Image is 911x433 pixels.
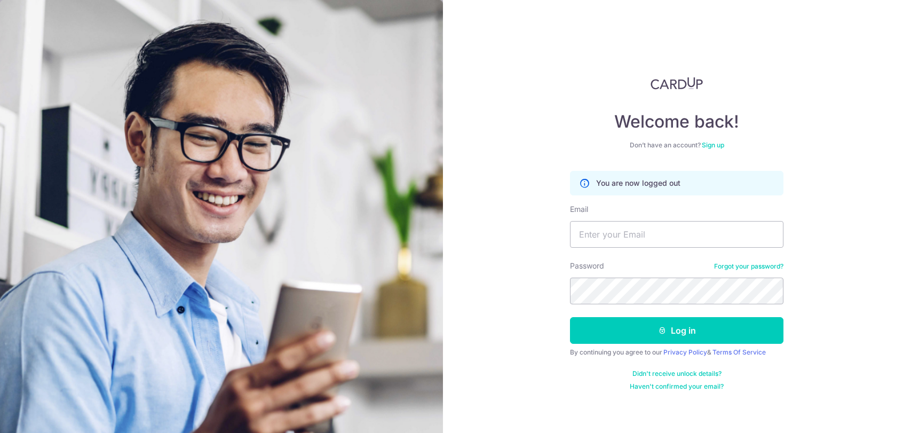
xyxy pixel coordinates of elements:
[570,261,604,271] label: Password
[702,141,724,149] a: Sign up
[570,221,783,248] input: Enter your Email
[663,348,707,356] a: Privacy Policy
[570,348,783,357] div: By continuing you agree to our &
[570,111,783,132] h4: Welcome back!
[630,382,724,391] a: Haven't confirmed your email?
[570,317,783,344] button: Log in
[714,262,783,271] a: Forgot your password?
[632,369,722,378] a: Didn't receive unlock details?
[712,348,766,356] a: Terms Of Service
[651,77,703,90] img: CardUp Logo
[596,178,680,188] p: You are now logged out
[570,141,783,149] div: Don’t have an account?
[570,204,588,215] label: Email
